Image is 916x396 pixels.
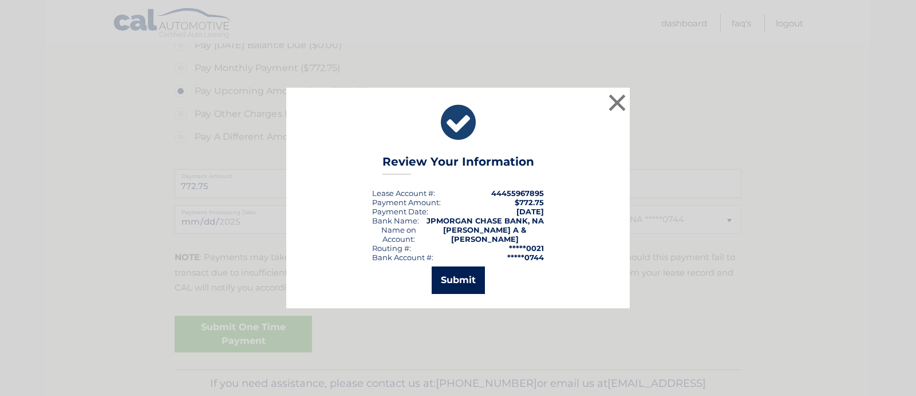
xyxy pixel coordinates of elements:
div: : [372,207,428,216]
strong: [PERSON_NAME] A & [PERSON_NAME] [443,225,526,244]
span: $772.75 [515,198,544,207]
button: Submit [432,266,485,294]
span: [DATE] [516,207,544,216]
strong: JPMORGAN CHASE BANK, NA [427,216,544,225]
span: Payment Date [372,207,427,216]
div: Bank Account #: [372,253,433,262]
div: Bank Name: [372,216,419,225]
h3: Review Your Information [382,155,534,175]
div: Payment Amount: [372,198,441,207]
div: Routing #: [372,244,411,253]
div: Lease Account #: [372,189,435,198]
strong: 44455967895 [491,189,544,198]
div: Name on Account: [372,225,426,244]
button: × [606,91,629,114]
